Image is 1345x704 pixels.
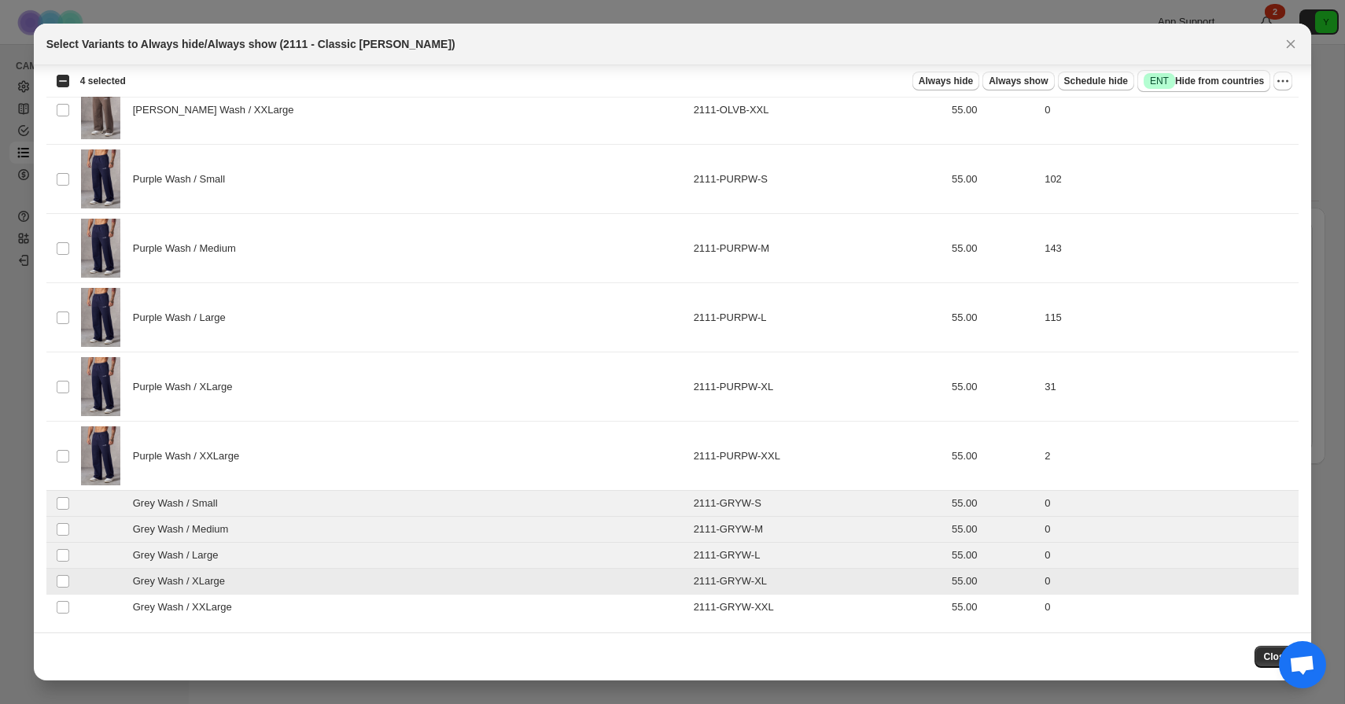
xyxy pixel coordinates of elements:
td: 55.00 [947,76,1040,145]
span: Purple Wash / Small [133,171,234,187]
td: 2111-GRYW-M [689,517,947,543]
span: Grey Wash / Large [133,547,227,563]
td: 55.00 [947,145,1040,214]
td: 143 [1040,214,1299,283]
button: SuccessENTHide from countries [1137,70,1270,92]
td: 2111-PURPW-XL [689,352,947,422]
span: Hide from countries [1144,73,1264,89]
span: Grey Wash / Small [133,496,227,511]
span: Close [1264,651,1290,663]
button: Always show [982,72,1054,90]
td: 2 [1040,422,1299,491]
button: Always hide [912,72,979,90]
td: 55.00 [947,283,1040,352]
td: 55.00 [947,543,1040,569]
img: 2111_purple-wash_0012_11_26_rudy_ecomm_f3f71903-aad1-4d1a-9610-285b8706865f.jpg [81,219,120,278]
td: 0 [1040,595,1299,621]
td: 2111-PURPW-M [689,214,947,283]
span: Grey Wash / Medium [133,522,237,537]
span: Grey Wash / XXLarge [133,599,241,615]
button: Close [1255,646,1299,668]
span: Always show [989,75,1048,87]
td: 0 [1040,491,1299,517]
td: 0 [1040,76,1299,145]
span: 4 selected [80,75,126,87]
td: 2111-GRYW-L [689,543,947,569]
td: 31 [1040,352,1299,422]
span: Schedule hide [1064,75,1128,87]
img: 2111_purple-wash_0012_11_26_rudy_ecomm_f3f71903-aad1-4d1a-9610-285b8706865f.jpg [81,357,120,416]
img: 2111_purple-wash_0012_11_26_rudy_ecomm_f3f71903-aad1-4d1a-9610-285b8706865f.jpg [81,149,120,208]
td: 55.00 [947,214,1040,283]
span: Purple Wash / Medium [133,241,245,256]
img: 2111_purple-wash_0012_11_26_rudy_ecomm_f3f71903-aad1-4d1a-9610-285b8706865f.jpg [81,288,120,347]
td: 55.00 [947,595,1040,621]
span: Purple Wash / Large [133,310,234,326]
span: ENT [1150,75,1169,87]
h2: Select Variants to Always hide/Always show (2111 - Classic [PERSON_NAME]) [46,36,455,52]
td: 55.00 [947,491,1040,517]
td: 115 [1040,283,1299,352]
td: 0 [1040,517,1299,543]
td: 2111-OLVB-XXL [689,76,947,145]
td: 55.00 [947,422,1040,491]
img: 2111_purple-wash_0012_11_26_rudy_ecomm_f3f71903-aad1-4d1a-9610-285b8706865f.jpg [81,426,120,485]
span: Always hide [919,75,973,87]
td: 0 [1040,569,1299,595]
a: Open chat [1279,641,1326,688]
td: 55.00 [947,517,1040,543]
td: 2111-GRYW-S [689,491,947,517]
button: Schedule hide [1058,72,1134,90]
td: 102 [1040,145,1299,214]
img: 2111_olive-brown-wash_002_11_26_rudy_ecomm_a81dd723-085e-44e2-bd38-92632098995e.jpg [81,80,120,139]
td: 2111-PURPW-L [689,283,947,352]
td: 2111-GRYW-XL [689,569,947,595]
button: More actions [1273,72,1292,90]
td: 55.00 [947,352,1040,422]
button: Close [1280,33,1302,55]
span: [PERSON_NAME] Wash / XXLarge [133,102,303,118]
td: 0 [1040,543,1299,569]
span: Purple Wash / XLarge [133,379,241,395]
span: Purple Wash / XXLarge [133,448,248,464]
td: 2111-GRYW-XXL [689,595,947,621]
td: 55.00 [947,569,1040,595]
td: 2111-PURPW-XXL [689,422,947,491]
span: Grey Wash / XLarge [133,573,234,589]
td: 2111-PURPW-S [689,145,947,214]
